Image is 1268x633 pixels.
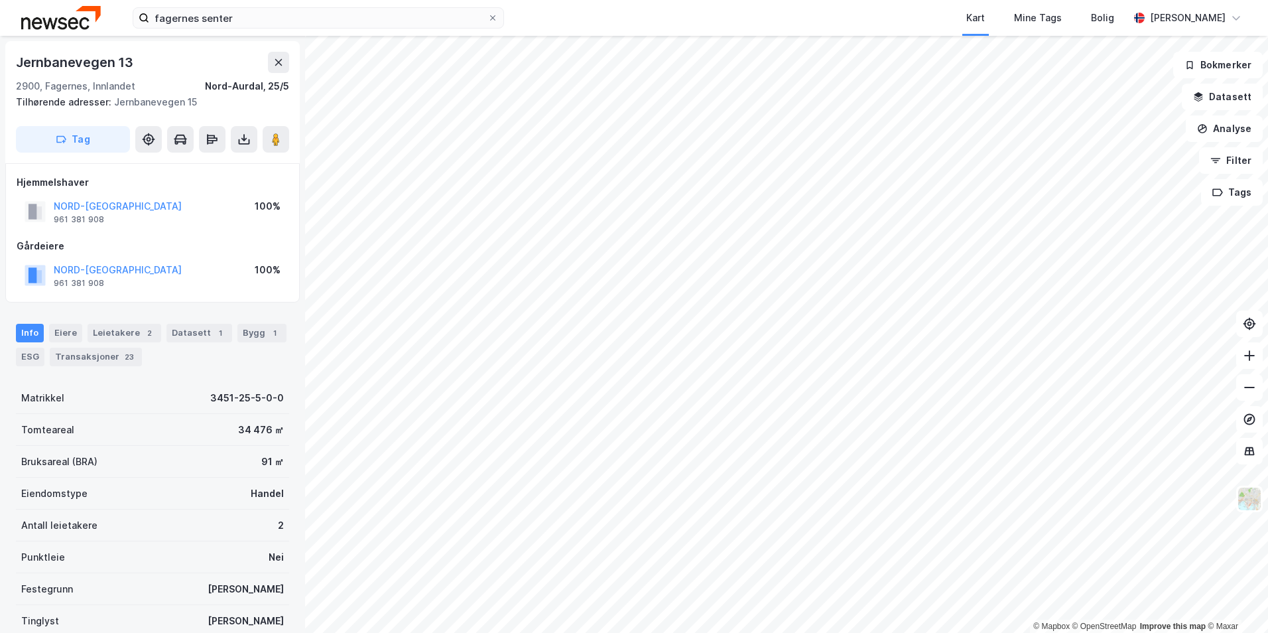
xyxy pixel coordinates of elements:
a: Improve this map [1140,622,1206,631]
button: Datasett [1182,84,1263,110]
div: Bolig [1091,10,1114,26]
div: 2 [278,518,284,533]
div: Mine Tags [1014,10,1062,26]
div: Datasett [166,324,232,342]
div: Gårdeiere [17,238,288,254]
a: Mapbox [1033,622,1070,631]
div: Bruksareal (BRA) [21,454,97,470]
div: [PERSON_NAME] [208,581,284,597]
div: Festegrunn [21,581,73,597]
button: Filter [1199,147,1263,174]
button: Analyse [1186,115,1263,142]
iframe: Chat Widget [1202,569,1268,633]
div: 961 381 908 [54,278,104,289]
div: [PERSON_NAME] [1150,10,1226,26]
div: Eiendomstype [21,486,88,502]
div: 100% [255,198,281,214]
div: 2900, Fagernes, Innlandet [16,78,135,94]
button: Tags [1201,179,1263,206]
div: 23 [122,350,137,364]
div: 3451-25-5-0-0 [210,390,284,406]
button: Tag [16,126,130,153]
div: ESG [16,348,44,366]
div: Jernbanevegen 13 [16,52,136,73]
div: Jernbanevegen 15 [16,94,279,110]
div: Info [16,324,44,342]
div: 1 [268,326,281,340]
div: Nei [269,549,284,565]
div: Tomteareal [21,422,74,438]
div: Hjemmelshaver [17,175,288,190]
div: Tinglyst [21,613,59,629]
div: Leietakere [88,324,161,342]
div: Matrikkel [21,390,64,406]
div: 1 [214,326,227,340]
div: Punktleie [21,549,65,565]
div: Transaksjoner [50,348,142,366]
div: 34 476 ㎡ [238,422,284,438]
button: Bokmerker [1173,52,1263,78]
span: Tilhørende adresser: [16,96,114,107]
div: Eiere [49,324,82,342]
div: Handel [251,486,284,502]
div: [PERSON_NAME] [208,613,284,629]
a: OpenStreetMap [1072,622,1137,631]
img: newsec-logo.f6e21ccffca1b3a03d2d.png [21,6,101,29]
div: 91 ㎡ [261,454,284,470]
img: Z [1237,486,1262,512]
div: Nord-Aurdal, 25/5 [205,78,289,94]
div: 2 [143,326,156,340]
div: 961 381 908 [54,214,104,225]
input: Søk på adresse, matrikkel, gårdeiere, leietakere eller personer [149,8,487,28]
div: Kart [966,10,985,26]
div: Bygg [237,324,286,342]
div: Antall leietakere [21,518,97,533]
div: 100% [255,262,281,278]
